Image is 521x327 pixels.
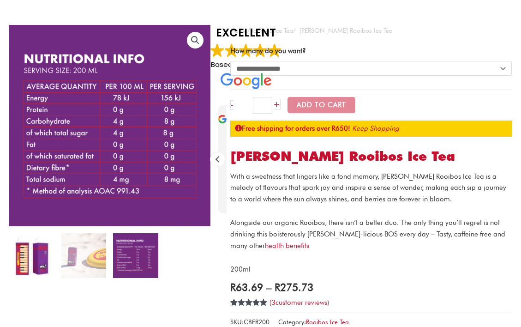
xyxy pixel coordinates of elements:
img: Google [239,43,253,57]
a: (3customer reviews) [269,298,329,307]
strong: EXCELLENT [210,25,282,41]
img: Google [253,43,267,57]
span: 3 [271,298,275,307]
input: Product quantity [253,97,271,114]
span: CBER200 [244,318,269,326]
a: Keep Shopping [352,124,399,133]
p: 200ml [230,264,512,275]
p: Alongside our organic Rooibos, there isn’t a better duo. The only thing you’ll regret is not drin... [230,217,512,251]
img: Google [225,43,239,57]
img: Google [221,73,271,89]
strong: Free shipping for orders over R650! [235,124,350,133]
span: 3 [230,299,234,316]
img: Google [268,43,281,57]
a: Rooibos Ice Tea [306,318,349,326]
button: Add to Cart [287,97,355,113]
span: Based on [211,60,281,69]
h1: [PERSON_NAME] Rooibos Ice Tea [230,149,512,164]
img: berry rooibos ice tea [9,233,54,279]
a: - [230,100,234,109]
bdi: 275.73 [275,281,313,293]
a: + [273,99,281,109]
img: Google [210,43,224,57]
img: Berry Rooibos Ice Tea - Image 3 [113,233,158,279]
bdi: 63.69 [230,281,263,293]
img: Berry-2 [61,233,107,279]
label: How many do you want? [230,47,306,55]
nav: Breadcrumb [230,25,512,36]
div: Previous review [211,152,225,166]
a: View full-screen image gallery [187,32,204,48]
span: R [230,281,236,293]
p: With a sweetness that lingers like a fond memory, [PERSON_NAME] Rooibos Ice Tea is a melody of fl... [230,171,512,205]
span: R [275,281,280,293]
span: – [266,281,271,293]
a: health benefits [265,242,309,250]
